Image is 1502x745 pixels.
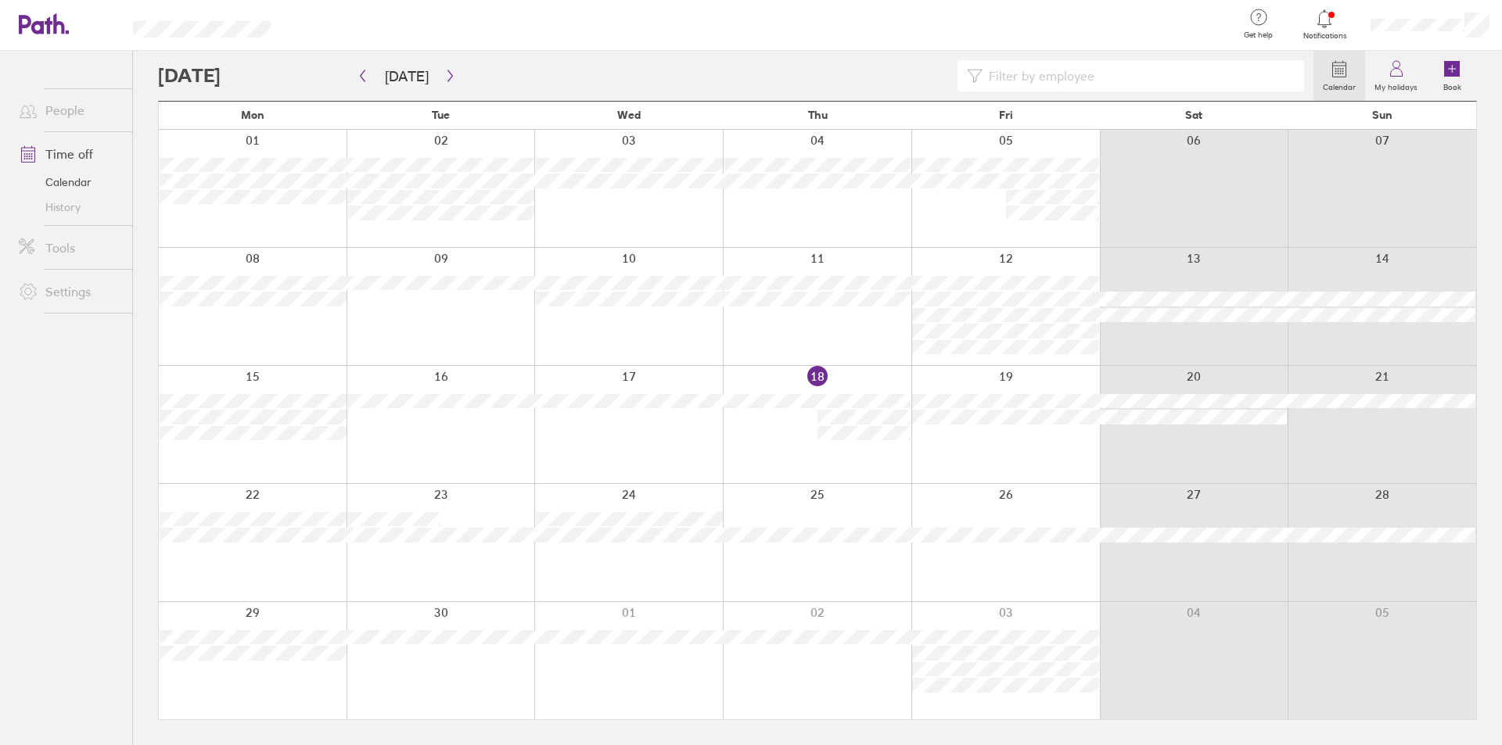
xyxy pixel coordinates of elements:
[1233,30,1284,40] span: Get help
[1365,78,1427,92] label: My holidays
[1185,109,1202,121] span: Sat
[6,138,132,170] a: Time off
[808,109,828,121] span: Thu
[999,109,1013,121] span: Fri
[1372,109,1392,121] span: Sun
[241,109,264,121] span: Mon
[1365,51,1427,101] a: My holidays
[6,232,132,263] a: Tools
[1313,78,1365,92] label: Calendar
[6,195,132,220] a: History
[432,109,450,121] span: Tue
[6,95,132,126] a: People
[983,61,1295,91] input: Filter by employee
[6,276,132,307] a: Settings
[1313,51,1365,101] a: Calendar
[1427,51,1477,101] a: Book
[1299,31,1350,41] span: Notifications
[1434,78,1471,92] label: Book
[1299,8,1350,41] a: Notifications
[617,109,641,121] span: Wed
[372,63,441,89] button: [DATE]
[6,170,132,195] a: Calendar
